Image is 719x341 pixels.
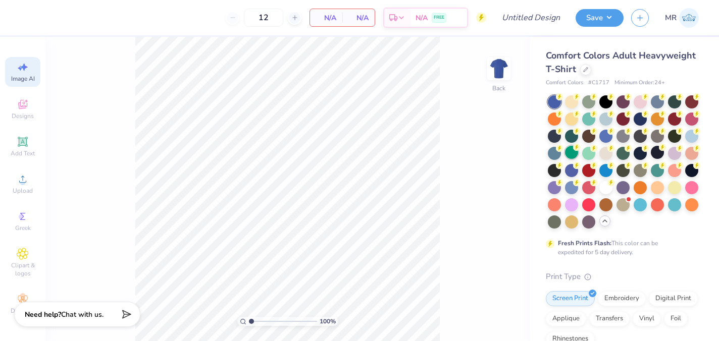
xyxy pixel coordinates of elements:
[546,291,595,306] div: Screen Print
[416,13,428,23] span: N/A
[494,8,568,28] input: Untitled Design
[434,14,444,21] span: FREE
[598,291,646,306] div: Embroidery
[664,311,688,326] div: Foil
[348,13,369,23] span: N/A
[558,239,682,257] div: This color can be expedited for 5 day delivery.
[546,311,586,326] div: Applique
[5,261,40,277] span: Clipart & logos
[546,79,583,87] span: Comfort Colors
[316,13,336,23] span: N/A
[588,79,609,87] span: # C1717
[244,9,283,27] input: – –
[12,112,34,120] span: Designs
[546,49,696,75] span: Comfort Colors Adult Heavyweight T-Shirt
[489,59,509,79] img: Back
[546,271,699,282] div: Print Type
[11,149,35,157] span: Add Text
[13,187,33,195] span: Upload
[492,84,505,93] div: Back
[614,79,665,87] span: Minimum Order: 24 +
[679,8,699,28] img: Micaela Rothenbuhler
[15,224,31,232] span: Greek
[633,311,661,326] div: Vinyl
[11,307,35,315] span: Decorate
[576,9,624,27] button: Save
[11,75,35,83] span: Image AI
[558,239,611,247] strong: Fresh Prints Flash:
[25,310,61,319] strong: Need help?
[320,317,336,326] span: 100 %
[665,12,677,24] span: MR
[61,310,104,319] span: Chat with us.
[589,311,630,326] div: Transfers
[649,291,698,306] div: Digital Print
[665,8,699,28] a: MR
